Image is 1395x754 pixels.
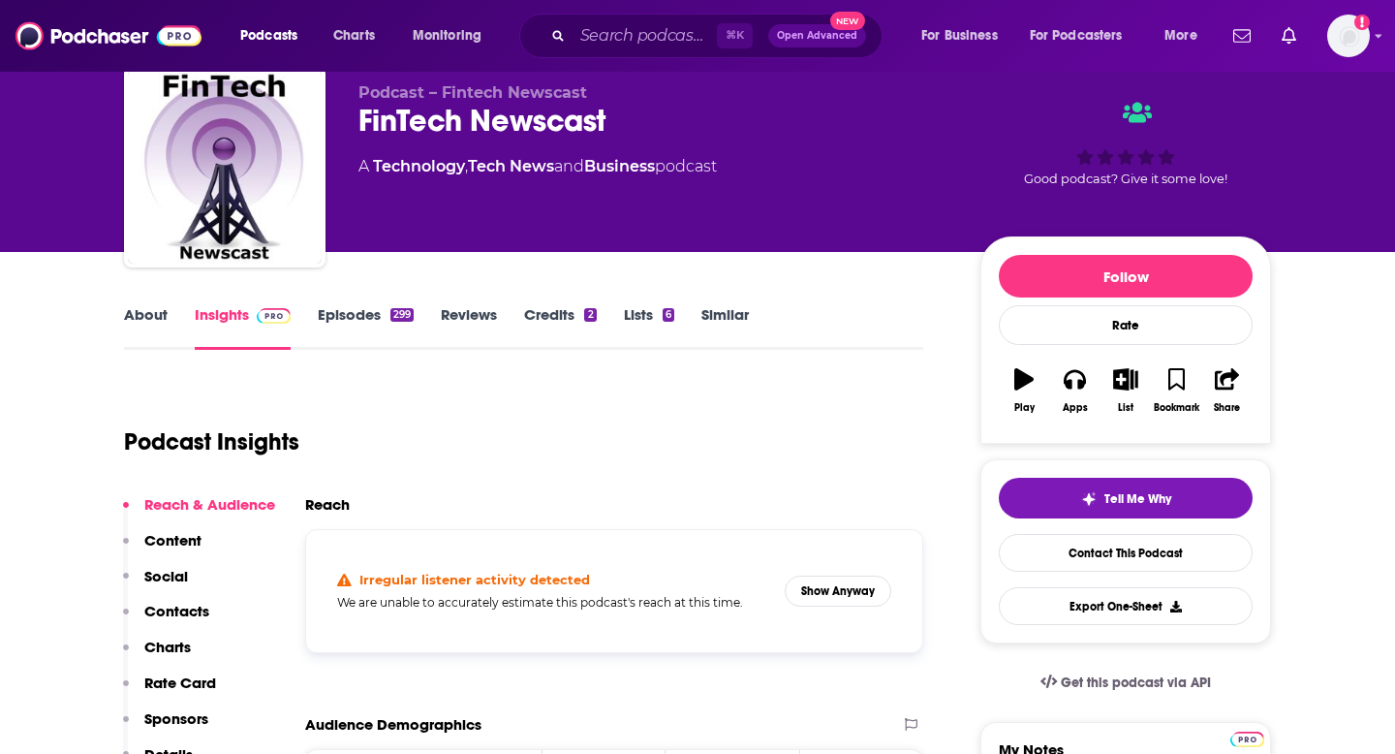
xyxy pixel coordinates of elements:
[663,308,674,322] div: 6
[1327,15,1370,57] span: Logged in as WachsmanSG
[999,356,1049,425] button: Play
[1030,22,1123,49] span: For Podcasters
[413,22,481,49] span: Monitoring
[999,478,1253,518] button: tell me why sparkleTell Me Why
[1151,20,1222,51] button: open menu
[1327,15,1370,57] img: User Profile
[768,24,866,47] button: Open AdvancedNew
[980,83,1271,204] div: Good podcast? Give it some love!
[1104,491,1171,507] span: Tell Me Why
[144,638,191,656] p: Charts
[195,305,291,350] a: InsightsPodchaser Pro
[1063,402,1088,414] div: Apps
[257,308,291,324] img: Podchaser Pro
[1214,402,1240,414] div: Share
[1230,729,1264,747] a: Pro website
[227,20,323,51] button: open menu
[1230,732,1264,747] img: Podchaser Pro
[584,308,596,322] div: 2
[305,715,481,734] h2: Audience Demographics
[777,31,857,41] span: Open Advanced
[1061,675,1211,691] span: Get this podcast via API
[785,576,891,607] button: Show Anyway
[1024,172,1227,186] span: Good podcast? Give it some love!
[15,17,201,54] img: Podchaser - Follow, Share and Rate Podcasts
[999,255,1253,298] button: Follow
[373,157,465,175] a: Technology
[999,305,1253,345] div: Rate
[1049,356,1100,425] button: Apps
[441,305,497,350] a: Reviews
[1100,356,1151,425] button: List
[1225,19,1258,52] a: Show notifications dropdown
[123,709,208,745] button: Sponsors
[144,531,201,550] p: Content
[144,602,209,620] p: Contacts
[1202,356,1253,425] button: Share
[1274,19,1304,52] a: Show notifications dropdown
[123,674,216,709] button: Rate Card
[399,20,507,51] button: open menu
[128,70,322,264] img: FinTech Newscast
[318,305,414,350] a: Episodes299
[921,22,998,49] span: For Business
[390,308,414,322] div: 299
[144,674,216,692] p: Rate Card
[123,531,201,567] button: Content
[144,567,188,585] p: Social
[584,157,655,175] a: Business
[1017,20,1151,51] button: open menu
[830,12,865,30] span: New
[359,572,590,587] h4: Irregular listener activity detected
[701,305,749,350] a: Similar
[1025,659,1226,707] a: Get this podcast via API
[1154,402,1199,414] div: Bookmark
[717,23,753,48] span: ⌘ K
[468,157,554,175] a: Tech News
[321,20,387,51] a: Charts
[999,587,1253,625] button: Export One-Sheet
[358,83,587,102] span: Podcast – Fintech Newscast
[124,427,299,456] h1: Podcast Insights
[124,305,168,350] a: About
[337,595,769,610] h5: We are unable to accurately estimate this podcast's reach at this time.
[123,638,191,674] button: Charts
[1354,15,1370,30] svg: Add a profile image
[1151,356,1201,425] button: Bookmark
[1164,22,1197,49] span: More
[123,567,188,603] button: Social
[305,495,350,514] h2: Reach
[144,495,275,514] p: Reach & Audience
[1014,402,1035,414] div: Play
[573,20,717,51] input: Search podcasts, credits, & more...
[1327,15,1370,57] button: Show profile menu
[465,157,468,175] span: ,
[333,22,375,49] span: Charts
[554,157,584,175] span: and
[123,495,275,531] button: Reach & Audience
[240,22,297,49] span: Podcasts
[908,20,1022,51] button: open menu
[1081,491,1097,507] img: tell me why sparkle
[358,155,717,178] div: A podcast
[538,14,901,58] div: Search podcasts, credits, & more...
[144,709,208,728] p: Sponsors
[999,534,1253,572] a: Contact This Podcast
[1118,402,1133,414] div: List
[123,602,209,638] button: Contacts
[524,305,596,350] a: Credits2
[624,305,674,350] a: Lists6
